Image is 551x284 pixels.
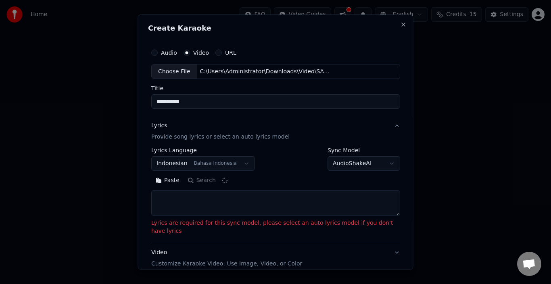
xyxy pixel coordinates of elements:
label: Title [151,85,400,91]
div: LyricsProvide song lyrics or select an auto lyrics model [151,147,400,242]
label: Audio [161,50,177,55]
p: Customize Karaoke Video: Use Image, Video, or Color [151,260,302,268]
p: Lyrics are required for this sync model, please select an auto lyrics model if you don't have lyrics [151,219,400,235]
button: VideoCustomize Karaoke Video: Use Image, Video, or Color [151,242,400,274]
label: Video [193,50,209,55]
button: Paste [151,174,184,187]
div: C:\Users\Administrator\Downloads\Video\SAMPEK LUPA JUDUL NYA _ SAKING ENAK NYA - CEK SOUND.mp4 [196,67,334,75]
label: Lyrics Language [151,147,255,153]
div: Lyrics [151,122,167,130]
label: URL [225,50,236,55]
h2: Create Karaoke [148,24,403,31]
button: LyricsProvide song lyrics or select an auto lyrics model [151,115,400,147]
p: Provide song lyrics or select an auto lyrics model [151,133,290,141]
label: Sync Model [328,147,400,153]
div: Video [151,249,302,268]
div: Choose File [152,64,197,79]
